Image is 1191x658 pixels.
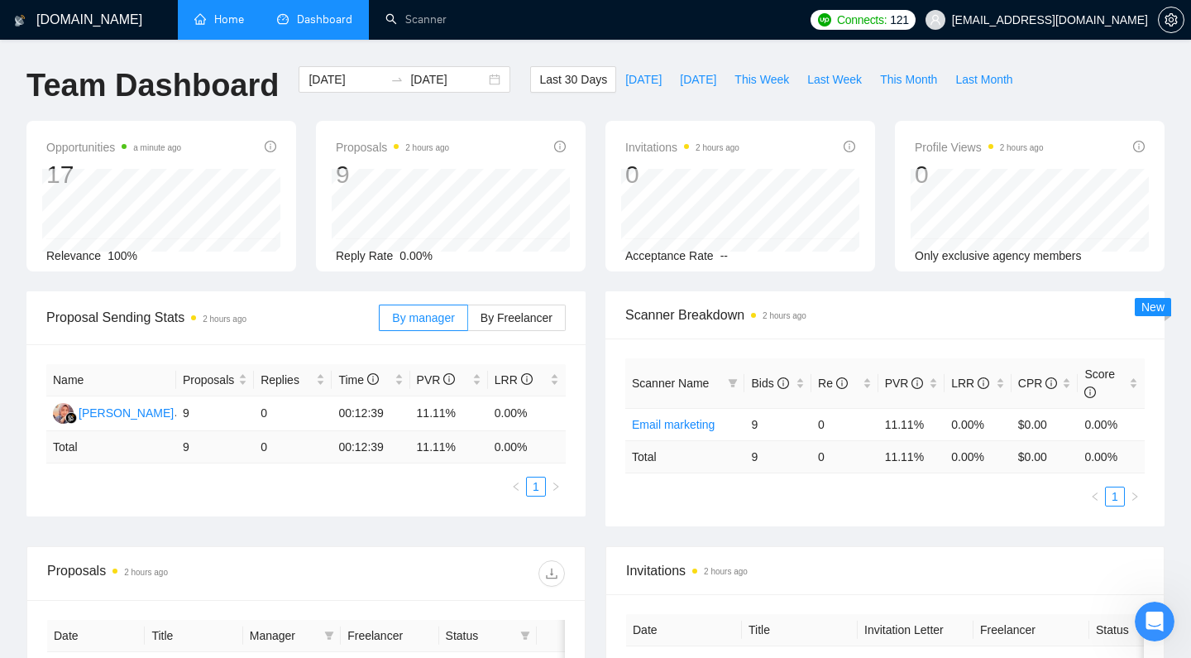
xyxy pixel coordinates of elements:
[625,159,739,190] div: 0
[145,620,242,652] th: Title
[74,306,108,324] div: Nazar
[506,477,526,497] li: Previous Page
[250,627,318,645] span: Manager
[254,431,332,463] td: 0
[725,371,741,396] span: filter
[446,627,514,645] span: Status
[1125,487,1145,507] button: right
[945,408,1012,440] td: 0.00%
[625,305,1145,325] span: Scanner Breakdown
[14,7,26,34] img: logo
[885,377,924,390] span: PVR
[183,371,235,389] span: Proposals
[744,440,811,473] td: 9
[811,440,878,473] td: 0
[341,620,438,652] th: Freelancer
[763,311,806,320] time: 2 hours ago
[880,70,937,89] span: This Month
[1106,487,1124,506] a: 1
[33,118,298,202] p: Hi [PERSON_NAME][EMAIL_ADDRESS][DOMAIN_NAME] 👋
[1078,440,1145,473] td: 0.00 %
[836,377,848,389] span: info-circle
[108,249,137,262] span: 100%
[538,560,565,587] button: download
[1000,143,1044,152] time: 2 hours ago
[34,265,297,282] div: Recent message
[1159,13,1184,26] span: setting
[46,249,101,262] span: Relevance
[858,614,973,646] th: Invitation Letter
[385,12,447,26] a: searchScanner
[506,477,526,497] button: left
[34,377,276,395] div: We typically reply in under a minute
[410,431,488,463] td: 11.11 %
[124,568,168,577] time: 2 hours ago
[911,377,923,389] span: info-circle
[309,70,384,89] input: Start date
[262,547,289,559] span: Help
[946,66,1021,93] button: Last Month
[1090,492,1100,502] span: left
[410,70,485,89] input: End date
[47,560,306,587] div: Proposals
[728,378,738,388] span: filter
[53,406,174,419] a: NS[PERSON_NAME]
[978,377,989,389] span: info-circle
[46,364,176,396] th: Name
[818,377,848,390] span: Re
[725,66,798,93] button: This Week
[405,143,449,152] time: 2 hours ago
[495,373,533,387] span: LRR
[221,506,331,572] button: Help
[539,70,607,89] span: Last 30 Days
[321,623,337,648] span: filter
[392,311,454,324] span: By manager
[53,403,74,424] img: NS
[930,14,941,26] span: user
[625,440,744,473] td: Total
[265,141,276,152] span: info-circle
[626,560,1144,581] span: Invitations
[79,404,174,422] div: [PERSON_NAME]
[34,433,134,450] span: Search for help
[1085,487,1105,507] button: left
[546,477,566,497] li: Next Page
[1158,7,1184,33] button: setting
[1130,492,1140,502] span: right
[176,396,254,431] td: 9
[410,396,488,431] td: 11.11%
[777,377,789,389] span: info-circle
[1158,13,1184,26] a: setting
[488,431,566,463] td: 0.00 %
[551,482,561,492] span: right
[951,377,989,390] span: LRR
[511,482,521,492] span: left
[1084,367,1115,399] span: Score
[285,26,314,56] div: Close
[616,66,671,93] button: [DATE]
[1084,387,1096,398] span: info-circle
[625,70,662,89] span: [DATE]
[399,249,433,262] span: 0.00%
[915,137,1044,157] span: Profile Views
[1105,487,1125,507] li: 1
[208,26,242,60] img: Profile image for Viktor
[871,66,946,93] button: This Month
[338,373,378,387] span: Time
[818,13,831,26] img: upwork-logo.png
[17,251,314,338] div: Recent messageProfile image for NazarYou're very welcome! Do you have any other questions I can h...
[176,364,254,396] th: Proposals
[798,66,871,93] button: Last Week
[734,70,789,89] span: This Week
[443,373,455,385] span: info-circle
[17,346,314,409] div: Send us a messageWe typically reply in under a minute
[277,13,289,25] span: dashboard
[720,249,728,262] span: --
[194,12,244,26] a: homeHome
[47,620,145,652] th: Date
[554,141,566,152] span: info-circle
[24,464,307,512] div: ✅ How To: Connect your agency to [DOMAIN_NAME]
[527,478,545,496] a: 1
[539,567,564,580] span: download
[1018,377,1057,390] span: CPR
